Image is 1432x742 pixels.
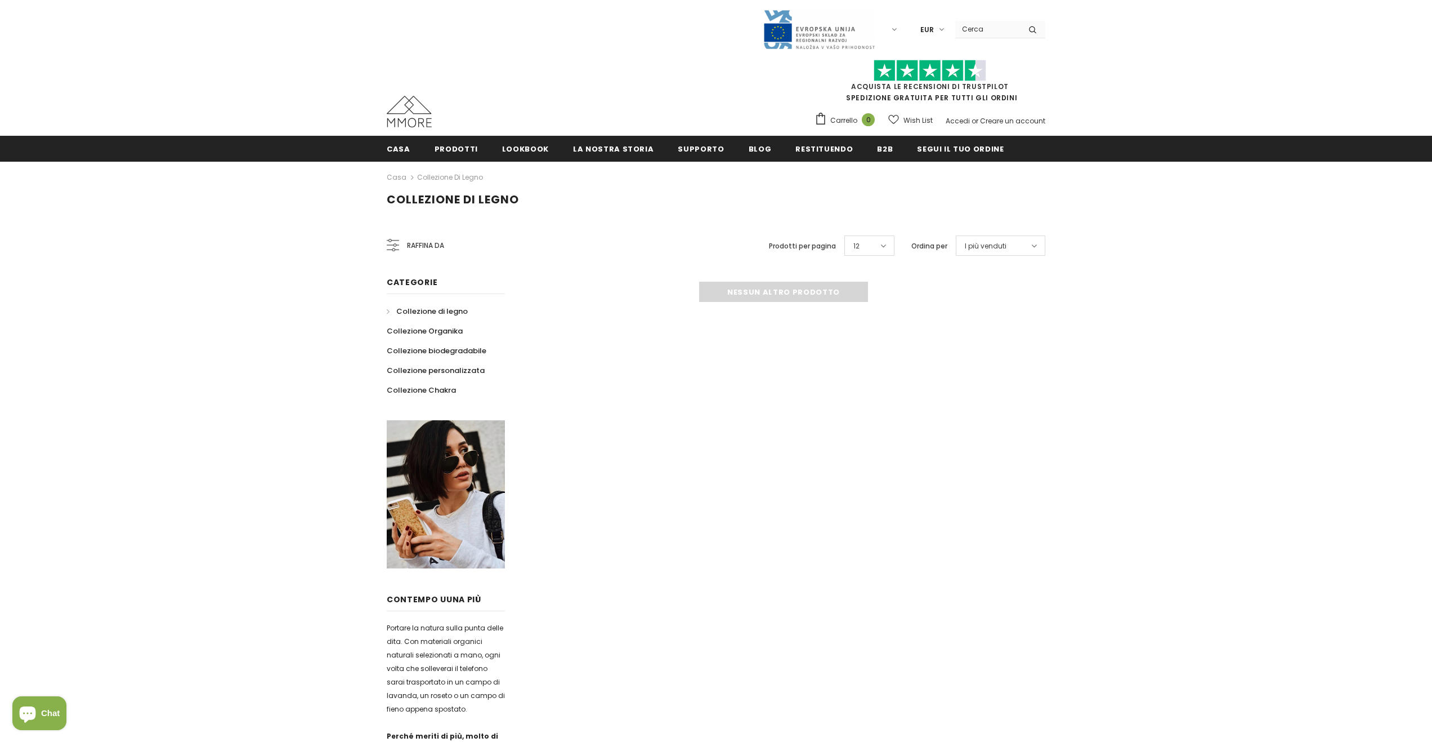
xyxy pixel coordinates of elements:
a: supporto [678,136,724,161]
span: contempo uUna più [387,594,481,605]
label: Prodotti per pagina [769,241,836,252]
span: Wish List [903,115,933,126]
span: Prodotti [435,144,478,154]
label: Ordina per [911,241,947,252]
span: Raffina da [407,239,444,252]
inbox-online-store-chat: Shopify online store chat [9,696,70,733]
span: La nostra storia [573,144,654,154]
a: Acquista le recensioni di TrustPilot [851,82,1009,91]
span: Collezione di legno [387,192,519,207]
a: Lookbook [502,136,549,161]
a: Collezione biodegradabile [387,341,486,361]
a: Casa [387,171,406,184]
span: B2B [877,144,893,154]
span: Blog [749,144,772,154]
span: 12 [853,241,860,252]
span: Casa [387,144,410,154]
img: Fidati di Pilot Stars [874,60,986,82]
a: La nostra storia [573,136,654,161]
a: Javni Razpis [763,24,875,34]
a: Collezione Chakra [387,380,456,400]
a: Carrello 0 [815,112,880,129]
span: EUR [920,24,934,35]
a: Collezione personalizzata [387,361,485,380]
a: Collezione di legno [417,172,483,182]
span: Collezione personalizzata [387,365,485,376]
span: Collezione Chakra [387,385,456,396]
a: Accedi [946,116,970,126]
span: Categorie [387,277,437,288]
a: Wish List [888,110,933,130]
a: Casa [387,136,410,161]
img: Javni Razpis [763,9,875,50]
span: or [972,116,978,126]
span: Lookbook [502,144,549,154]
a: B2B [877,136,893,161]
span: Carrello [830,115,857,126]
a: Restituendo [795,136,853,161]
span: Collezione di legno [396,306,468,317]
a: Segui il tuo ordine [917,136,1004,161]
span: Restituendo [795,144,853,154]
a: Collezione di legno [387,301,468,321]
a: Prodotti [435,136,478,161]
span: Collezione Organika [387,326,463,336]
span: supporto [678,144,724,154]
a: Collezione Organika [387,321,463,341]
span: Segui il tuo ordine [917,144,1004,154]
span: 0 [862,113,875,126]
img: Casi MMORE [387,96,432,127]
span: I più venduti [965,241,1006,252]
p: Portare la natura sulla punta delle dita. Con materiali organici naturali selezionati a mano, ogn... [387,621,505,716]
span: SPEDIZIONE GRATUITA PER TUTTI GLI ORDINI [815,65,1045,103]
a: Blog [749,136,772,161]
span: Collezione biodegradabile [387,345,486,356]
a: Creare un account [980,116,1045,126]
input: Search Site [955,21,1020,37]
